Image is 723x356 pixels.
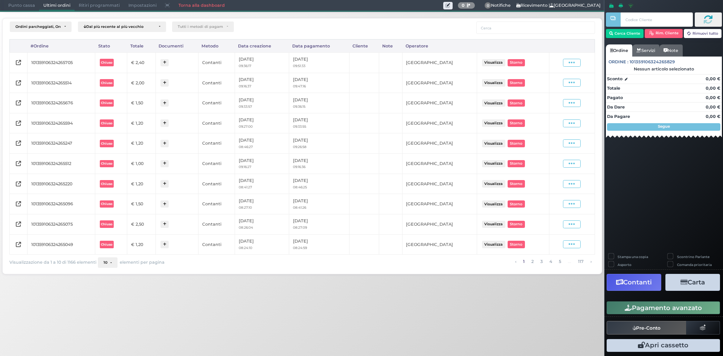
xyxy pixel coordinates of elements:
div: #Ordine [27,40,95,52]
td: [DATE] [235,133,289,154]
td: € 2,50 [127,214,156,234]
td: [DATE] [235,194,289,214]
td: 101359106324265705 [27,52,95,73]
span: Ordine : [609,59,628,65]
button: Visualizza [482,119,505,127]
div: Tutti i metodi di pagamento [178,24,223,29]
td: [DATE] [235,154,289,174]
button: Visualizza [482,140,505,147]
td: Contanti [198,52,235,73]
td: Contanti [198,73,235,93]
td: Contanti [198,154,235,174]
strong: 0,00 € [706,95,720,100]
button: Storno [508,200,525,208]
td: 101359106324265096 [27,194,95,214]
a: pagina successiva [588,257,593,266]
div: Nessun articolo selezionato [606,66,722,72]
td: 101359106324265594 [27,113,95,133]
b: Chiuso [101,81,112,85]
label: Scontrino Parlante [677,254,709,259]
td: [GEOGRAPHIC_DATA] [402,194,477,214]
button: Apri cassetto [607,339,720,352]
button: Visualizza [482,160,505,167]
button: Tutti i metodi di pagamento [172,21,234,32]
button: Visualizza [482,241,505,248]
input: Codice Cliente [621,12,692,27]
b: Chiuso [101,121,112,125]
td: [GEOGRAPHIC_DATA] [402,133,477,154]
a: Ordine [606,44,632,57]
strong: 0,00 € [706,104,720,110]
a: alla pagina 5 [557,257,563,266]
td: [GEOGRAPHIC_DATA] [402,214,477,234]
td: € 2,40 [127,52,156,73]
button: Visualizza [482,221,505,228]
small: 08:27:10 [239,205,252,209]
td: 101359106324265514 [27,73,95,93]
a: alla pagina 4 [547,257,554,266]
td: [DATE] [289,52,349,73]
span: 0 [485,2,491,9]
label: Asporto [618,262,631,267]
small: 09:16:36 [293,165,305,169]
td: [DATE] [235,214,289,234]
td: [GEOGRAPHIC_DATA] [402,174,477,194]
button: Storno [508,140,525,147]
td: Contanti [198,174,235,194]
b: Chiuso [101,162,112,165]
small: 09:16:27 [239,165,251,169]
a: Note [659,44,682,57]
div: Metodo [198,40,235,52]
button: Visualizza [482,180,505,187]
td: € 1,00 [127,154,156,174]
small: 08:46:25 [293,185,307,189]
button: Storno [508,160,525,167]
small: 08:41:26 [293,205,306,209]
button: Storno [508,99,525,107]
button: Rimuovi tutto [684,29,722,38]
td: [DATE] [289,194,349,214]
td: € 1,20 [127,113,156,133]
td: Contanti [198,214,235,234]
td: [DATE] [289,214,349,234]
td: € 1,20 [127,133,156,154]
td: Contanti [198,113,235,133]
span: 101359106324265829 [630,59,675,65]
td: Contanti [198,93,235,113]
button: Visualizza [482,200,505,208]
button: Contanti [607,274,661,291]
small: 08:41:27 [239,185,252,189]
small: 09:51:33 [293,64,305,68]
td: [DATE] [289,154,349,174]
small: 08:24:10 [239,246,252,250]
td: € 1,50 [127,93,156,113]
div: Documenti [156,40,198,52]
button: Cerca Cliente [606,29,644,38]
strong: 0,00 € [706,76,720,81]
td: [GEOGRAPHIC_DATA] [402,93,477,113]
td: [DATE] [289,93,349,113]
div: Stato [95,40,127,52]
small: 09:36:17 [239,64,251,68]
button: Ordini parcheggiati, Ordini aperti, Ordini chiusi [10,21,72,32]
button: Pagamento avanzato [607,301,720,314]
span: 10 [104,260,107,265]
label: Comanda prioritaria [677,262,712,267]
strong: Da Pagare [607,114,630,119]
div: Data pagamento [289,40,349,52]
small: 08:24:59 [293,246,307,250]
td: [DATE] [289,234,349,255]
small: 09:36:15 [293,104,305,108]
a: alla pagina 3 [538,257,545,266]
td: [DATE] [289,73,349,93]
td: [DATE] [289,133,349,154]
td: [DATE] [235,93,289,113]
td: [GEOGRAPHIC_DATA] [402,154,477,174]
b: Chiuso [101,182,112,186]
a: pagina precedente [513,257,518,266]
small: 09:33:55 [293,124,306,128]
strong: 0,00 € [706,114,720,119]
button: Rim. Cliente [645,29,683,38]
strong: Pagato [607,95,623,100]
td: [DATE] [289,174,349,194]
